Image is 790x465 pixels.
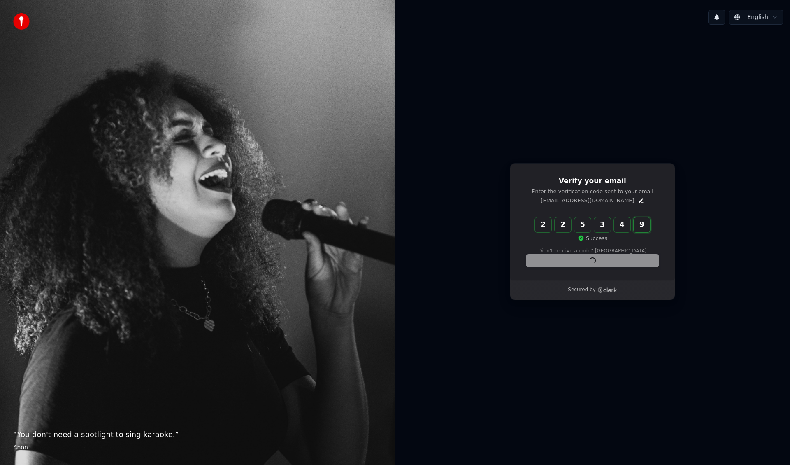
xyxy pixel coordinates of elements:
input: Enter verification code [535,217,667,232]
p: Success [578,235,607,242]
img: youka [13,13,30,30]
p: [EMAIL_ADDRESS][DOMAIN_NAME] [541,197,634,204]
button: Edit [638,197,644,204]
p: Enter the verification code sent to your email [526,188,659,195]
footer: Anon [13,444,382,452]
p: Secured by [568,287,595,293]
p: “ You don't need a spotlight to sing karaoke. ” [13,429,382,440]
a: Clerk logo [597,287,617,293]
h1: Verify your email [526,176,659,186]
